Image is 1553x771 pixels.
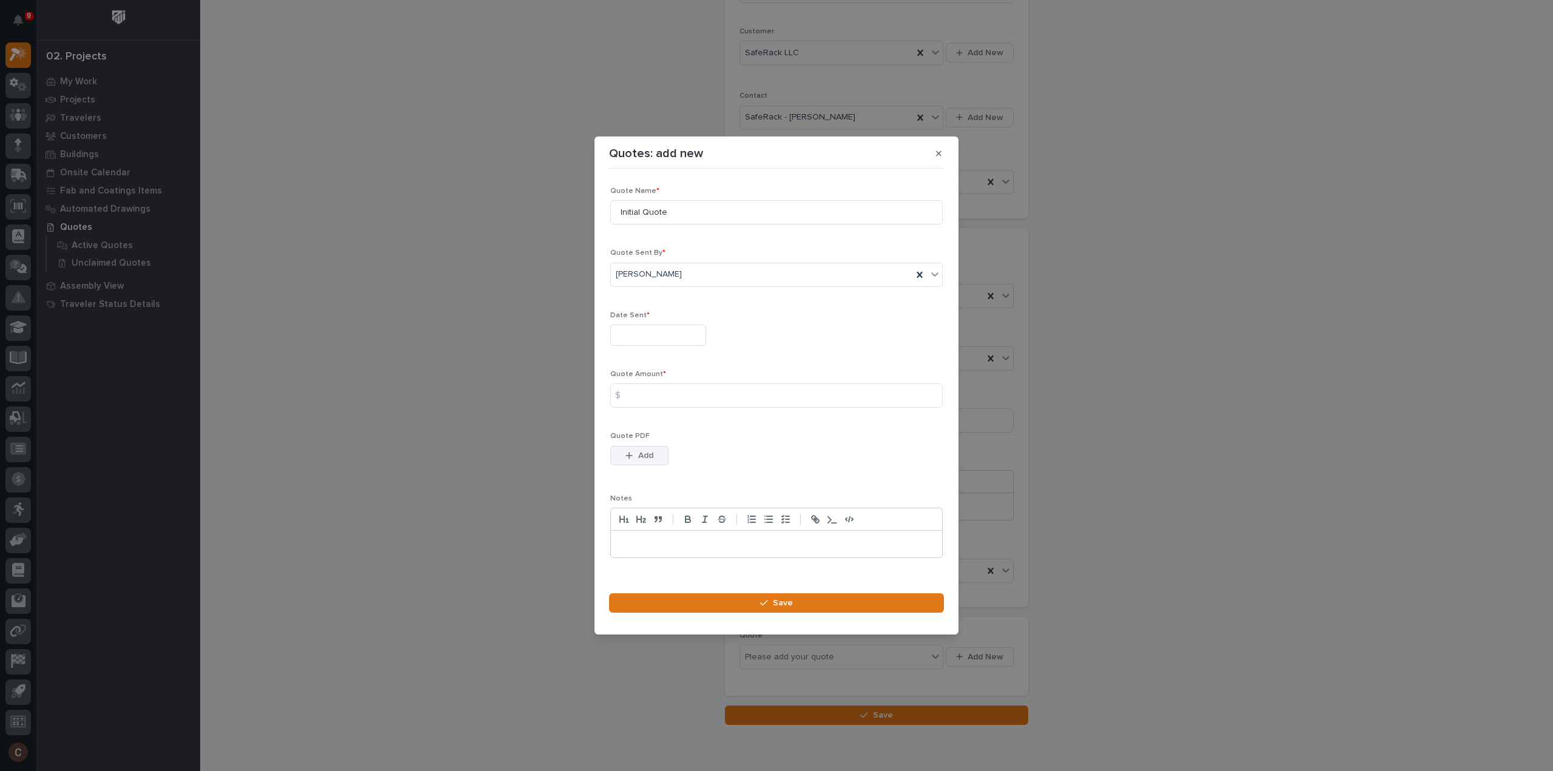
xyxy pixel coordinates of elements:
[610,371,666,378] span: Quote Amount
[609,593,944,613] button: Save
[610,187,659,195] span: Quote Name
[616,268,682,281] span: [PERSON_NAME]
[610,249,665,257] span: Quote Sent By
[610,312,650,319] span: Date Sent
[638,450,653,461] span: Add
[609,146,703,161] p: Quotes: add new
[610,495,632,502] span: Notes
[610,433,650,440] span: Quote PDF
[610,383,635,408] div: $
[773,598,793,608] span: Save
[610,446,669,465] button: Add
